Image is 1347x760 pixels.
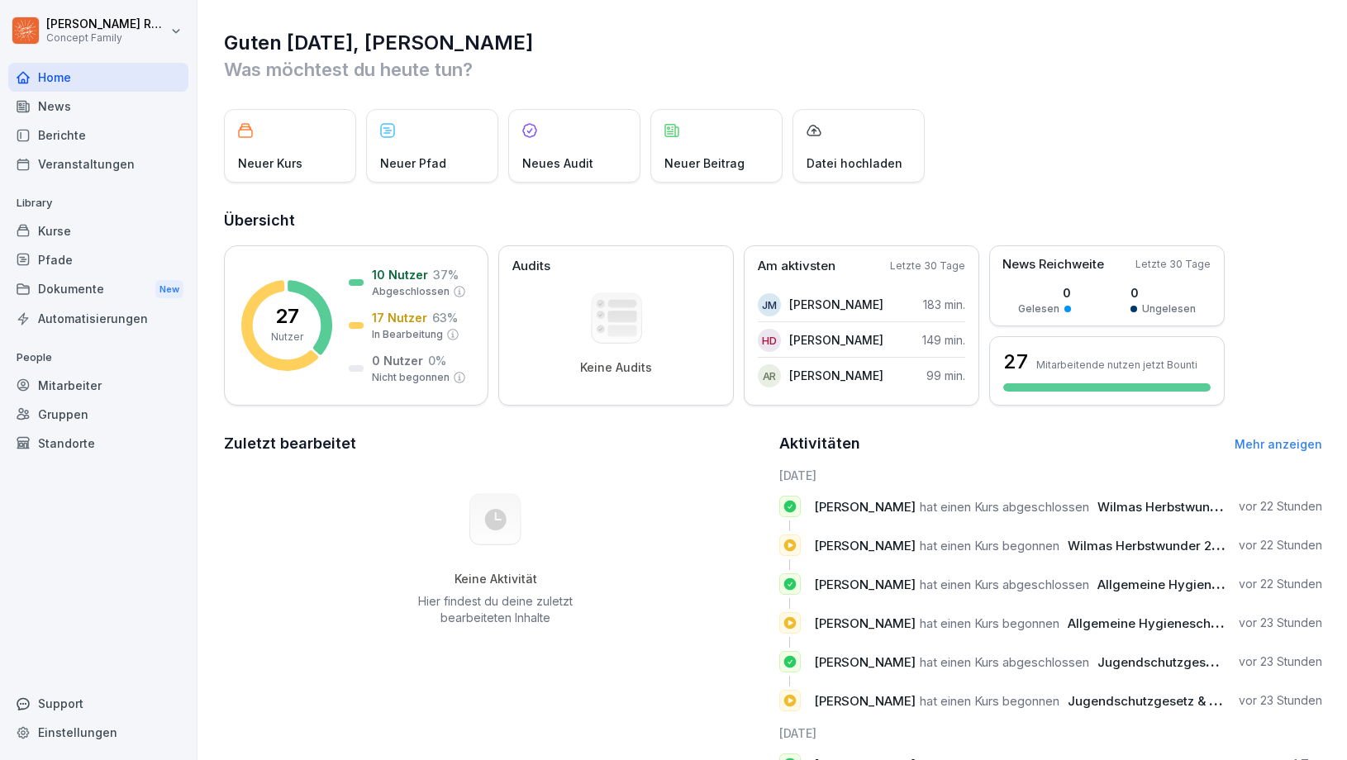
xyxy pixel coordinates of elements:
h6: [DATE] [779,467,1323,484]
h2: Aktivitäten [779,432,860,455]
p: Letzte 30 Tage [1135,257,1211,272]
div: HD [758,329,781,352]
h3: 27 [1003,348,1028,376]
a: Gruppen [8,400,188,429]
span: hat einen Kurs abgeschlossen [920,654,1089,670]
span: Wilmas Herbstwunder 2025 🍁🍂🪄 [1068,538,1285,553]
p: 0 Nutzer [372,352,423,369]
p: 0 % [428,352,446,369]
span: hat einen Kurs begonnen [920,538,1059,553]
p: Nutzer [271,330,303,344]
h6: [DATE] [779,724,1323,742]
a: Veranstaltungen [8,150,188,178]
p: Was möchtest du heute tun? [224,56,1322,83]
div: JM [758,293,781,316]
span: [PERSON_NAME] [814,538,916,553]
div: New [155,280,183,299]
p: vor 23 Stunden [1239,692,1322,709]
p: In Bearbeitung [372,327,443,342]
p: 99 min. [926,367,965,384]
p: 149 min. [922,331,965,349]
p: Nicht begonnen [372,370,450,385]
h2: Übersicht [224,209,1322,232]
p: 0 [1018,284,1071,302]
p: Audits [512,257,550,276]
h2: Zuletzt bearbeitet [224,432,768,455]
p: Hier findest du deine zuletzt bearbeiteten Inhalte [412,593,579,626]
p: vor 23 Stunden [1239,653,1322,670]
p: Library [8,190,188,216]
p: vor 22 Stunden [1239,576,1322,592]
p: [PERSON_NAME] [789,331,883,349]
p: Datei hochladen [807,154,902,172]
span: [PERSON_NAME] [814,654,916,670]
p: Gelesen [1018,302,1059,316]
div: Support [8,689,188,718]
p: Neues Audit [522,154,593,172]
p: News Reichweite [1002,255,1104,274]
span: Wilmas Herbstwunder 2025 🍁🍂🪄 [1097,499,1315,515]
p: [PERSON_NAME] [789,296,883,313]
span: hat einen Kurs abgeschlossen [920,577,1089,592]
a: Automatisierungen [8,304,188,333]
span: [PERSON_NAME] [814,615,916,631]
p: Am aktivsten [758,257,835,276]
p: 0 [1130,284,1196,302]
a: Standorte [8,429,188,458]
a: Berichte [8,121,188,150]
span: hat einen Kurs begonnen [920,615,1059,631]
a: Kurse [8,216,188,245]
p: vor 22 Stunden [1239,498,1322,515]
p: Ungelesen [1142,302,1196,316]
p: [PERSON_NAME] Rausch [46,17,167,31]
p: 27 [275,306,299,326]
p: Keine Audits [580,360,652,375]
a: Mitarbeiter [8,371,188,400]
a: Pfade [8,245,188,274]
span: hat einen Kurs abgeschlossen [920,499,1089,515]
span: [PERSON_NAME] [814,693,916,709]
span: [PERSON_NAME] [814,499,916,515]
span: hat einen Kurs begonnen [920,693,1059,709]
p: 63 % [432,309,458,326]
span: Allgemeine Hygieneschulung (nach LMHV §4) [1068,615,1345,631]
p: 17 Nutzer [372,309,427,326]
span: [PERSON_NAME] [814,577,916,592]
p: 37 % [433,266,459,283]
p: Neuer Pfad [380,154,446,172]
p: Neuer Beitrag [664,154,745,172]
a: News [8,92,188,121]
p: 183 min. [923,296,965,313]
p: vor 22 Stunden [1239,537,1322,553]
p: Mitarbeitende nutzen jetzt Bounti [1036,359,1197,371]
a: Home [8,63,188,92]
p: Neuer Kurs [238,154,302,172]
a: Mehr anzeigen [1235,437,1322,451]
div: AR [758,364,781,387]
p: Concept Family [46,32,167,44]
p: Letzte 30 Tage [890,259,965,273]
a: DokumenteNew [8,274,188,305]
p: [PERSON_NAME] [789,367,883,384]
h5: Keine Aktivität [412,572,579,587]
a: Einstellungen [8,718,188,747]
p: Abgeschlossen [372,284,450,299]
p: 10 Nutzer [372,266,428,283]
p: People [8,344,188,371]
h1: Guten [DATE], [PERSON_NAME] [224,30,1322,56]
div: Dokumente [8,274,188,305]
p: vor 23 Stunden [1239,615,1322,631]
